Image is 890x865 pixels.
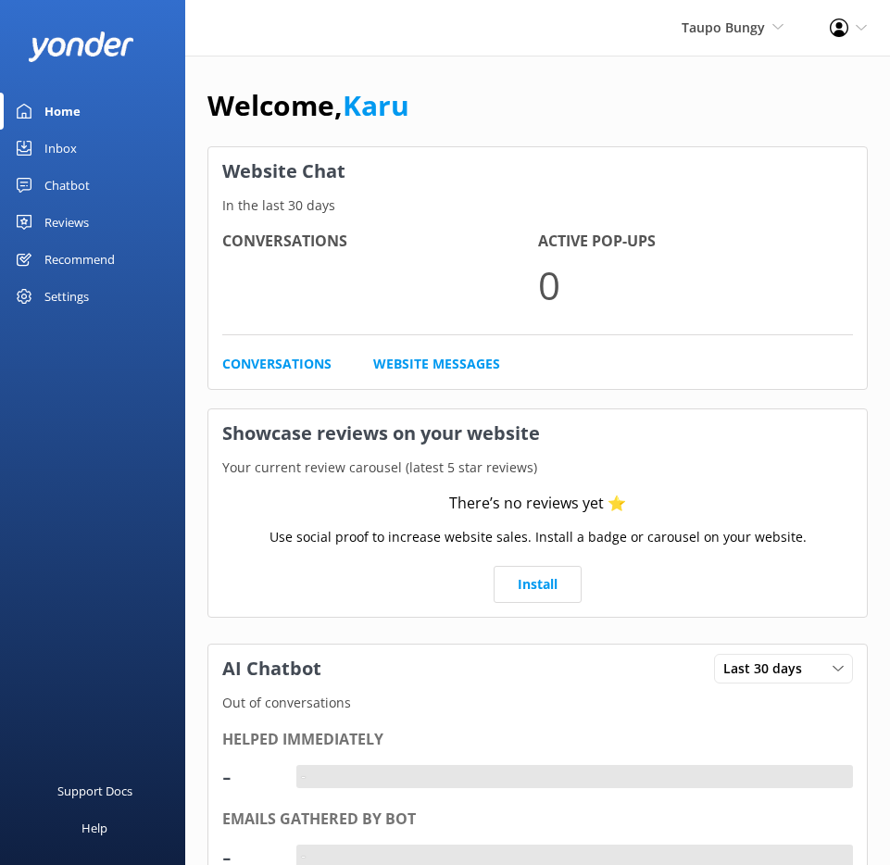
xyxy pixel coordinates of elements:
[222,230,538,254] h4: Conversations
[270,527,807,547] p: Use social proof to increase website sales. Install a badge or carousel on your website.
[222,808,853,832] div: Emails gathered by bot
[57,772,132,809] div: Support Docs
[222,354,332,374] a: Conversations
[207,83,409,128] h1: Welcome,
[538,254,854,316] p: 0
[208,147,867,195] h3: Website Chat
[44,130,77,167] div: Inbox
[723,658,813,679] span: Last 30 days
[296,765,310,789] div: -
[494,566,582,603] a: Install
[538,230,854,254] h4: Active Pop-ups
[208,645,335,693] h3: AI Chatbot
[373,354,500,374] a: Website Messages
[28,31,134,62] img: yonder-white-logo.png
[449,492,626,516] div: There’s no reviews yet ⭐
[208,409,867,458] h3: Showcase reviews on your website
[682,19,765,36] span: Taupo Bungy
[343,86,409,124] a: Karu
[208,195,867,216] p: In the last 30 days
[44,241,115,278] div: Recommend
[44,93,81,130] div: Home
[222,728,853,752] div: Helped immediately
[208,458,867,478] p: Your current review carousel (latest 5 star reviews)
[44,167,90,204] div: Chatbot
[208,693,867,713] p: Out of conversations
[222,754,278,798] div: -
[44,278,89,315] div: Settings
[81,809,107,846] div: Help
[44,204,89,241] div: Reviews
